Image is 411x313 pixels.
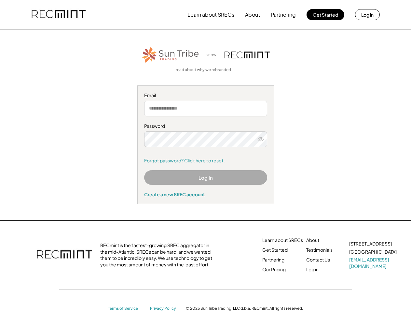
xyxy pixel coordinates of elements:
[349,257,398,269] a: [EMAIL_ADDRESS][DOMAIN_NAME]
[225,52,270,58] img: recmint-logotype%403x.png
[150,306,179,311] a: Privacy Policy
[306,266,319,273] a: Log in
[355,9,380,20] button: Log in
[306,247,333,253] a: Testimonials
[245,8,260,21] button: About
[144,157,267,164] a: Forgot password? Click here to reset.
[271,8,296,21] button: Partnering
[144,92,267,99] div: Email
[108,306,144,311] a: Terms of Service
[262,257,284,263] a: Partnering
[349,249,397,255] div: [GEOGRAPHIC_DATA]
[306,237,319,244] a: About
[32,4,86,26] img: recmint-logotype%403x.png
[262,247,288,253] a: Get Started
[203,52,221,58] div: is now
[262,237,303,244] a: Learn about SRECs
[141,46,200,64] img: STT_Horizontal_Logo%2B-%2BColor.png
[186,306,303,311] div: © 2025 Sun Tribe Trading, LLC d.b.a. RECmint. All rights reserved.
[187,8,234,21] button: Learn about SRECs
[144,123,267,129] div: Password
[307,9,344,20] button: Get Started
[306,257,330,263] a: Contact Us
[100,242,216,268] div: RECmint is the fastest-growing SREC aggregator in the mid-Atlantic. SRECs can be hard, and we wan...
[37,244,92,266] img: recmint-logotype%403x.png
[262,266,286,273] a: Our Pricing
[349,241,392,247] div: [STREET_ADDRESS]
[176,67,236,73] a: read about why we rebranded →
[144,170,267,185] button: Log In
[144,191,267,197] div: Create a new SREC account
